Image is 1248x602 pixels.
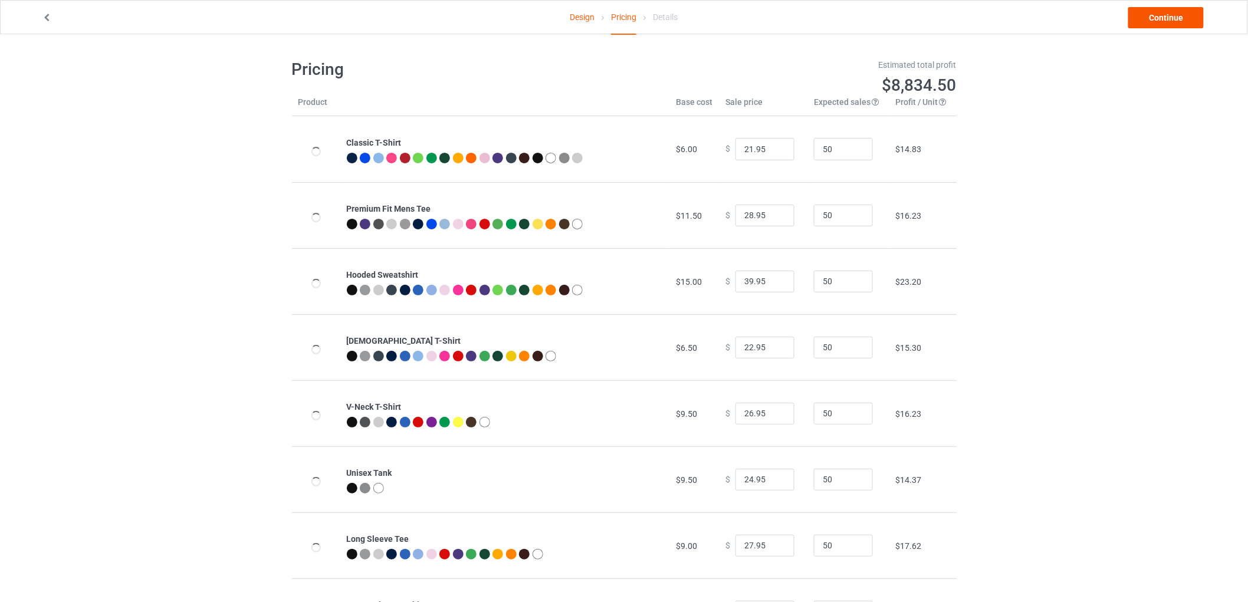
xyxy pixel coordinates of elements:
[360,483,370,494] img: heather_texture.png
[400,219,410,229] img: heather_texture.png
[347,270,419,279] b: Hooded Sweatshirt
[347,534,409,544] b: Long Sleeve Tee
[725,144,730,154] span: $
[292,59,616,80] h1: Pricing
[347,138,402,147] b: Classic T-Shirt
[570,1,595,34] a: Design
[653,1,678,34] div: Details
[347,204,431,213] b: Premium Fit Mens Tee
[882,75,957,95] span: $8,834.50
[725,210,730,220] span: $
[895,144,921,154] span: $14.83
[669,96,719,116] th: Base cost
[895,541,921,551] span: $17.62
[895,277,921,287] span: $23.20
[725,409,730,418] span: $
[347,402,402,412] b: V-Neck T-Shirt
[347,336,461,346] b: [DEMOGRAPHIC_DATA] T-Shirt
[895,343,921,353] span: $15.30
[725,541,730,550] span: $
[807,96,889,116] th: Expected sales
[676,277,702,287] span: $15.00
[347,468,392,478] b: Unisex Tank
[1128,7,1204,28] a: Continue
[676,409,697,419] span: $9.50
[676,343,697,353] span: $6.50
[895,211,921,221] span: $16.23
[611,1,636,35] div: Pricing
[895,409,921,419] span: $16.23
[676,211,702,221] span: $11.50
[676,144,697,154] span: $6.00
[889,96,956,116] th: Profit / Unit
[725,475,730,484] span: $
[676,475,697,485] span: $9.50
[292,96,340,116] th: Product
[676,541,697,551] span: $9.00
[719,96,807,116] th: Sale price
[559,153,570,163] img: heather_texture.png
[725,343,730,352] span: $
[895,475,921,485] span: $14.37
[632,59,957,71] div: Estimated total profit
[725,277,730,286] span: $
